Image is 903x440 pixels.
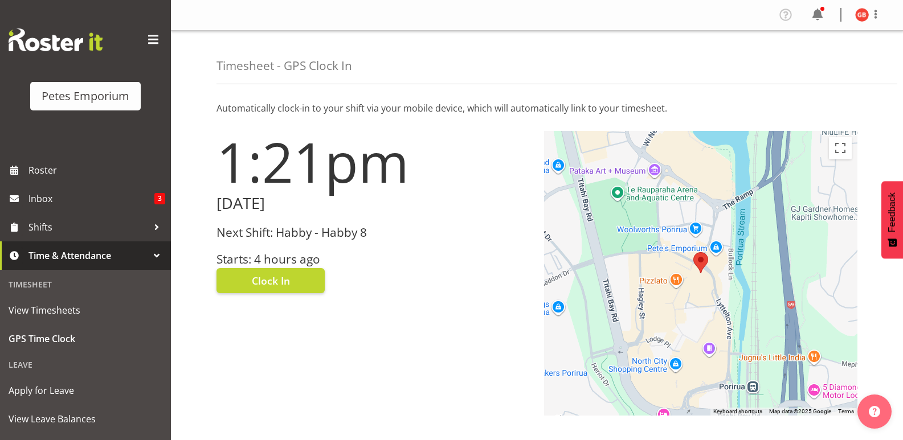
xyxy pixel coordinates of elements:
[838,408,854,414] a: Terms (opens in new tab)
[881,181,903,258] button: Feedback - Show survey
[9,410,162,427] span: View Leave Balances
[713,408,762,416] button: Keyboard shortcuts
[869,406,880,417] img: help-xxl-2.png
[547,401,585,416] a: Open this area in Google Maps (opens a new window)
[28,247,148,264] span: Time & Attendance
[216,268,325,293] button: Clock In
[216,101,857,115] p: Automatically clock-in to your shift via your mobile device, which will automatically link to you...
[216,226,530,239] h3: Next Shift: Habby - Habby 8
[3,273,168,296] div: Timesheet
[3,376,168,405] a: Apply for Leave
[42,88,129,105] div: Petes Emporium
[769,408,831,414] span: Map data ©2025 Google
[3,353,168,376] div: Leave
[216,253,530,266] h3: Starts: 4 hours ago
[3,405,168,433] a: View Leave Balances
[547,401,585,416] img: Google
[3,296,168,324] a: View Timesheets
[154,193,165,204] span: 3
[887,192,897,232] span: Feedback
[3,324,168,353] a: GPS Time Clock
[252,273,290,288] span: Clock In
[829,137,852,159] button: Toggle fullscreen view
[9,382,162,399] span: Apply for Leave
[216,59,352,72] h4: Timesheet - GPS Clock In
[216,195,530,212] h2: [DATE]
[28,162,165,179] span: Roster
[9,330,162,347] span: GPS Time Clock
[216,131,530,192] h1: 1:21pm
[28,219,148,236] span: Shifts
[9,302,162,319] span: View Timesheets
[855,8,869,22] img: gillian-byford11184.jpg
[28,190,154,207] span: Inbox
[9,28,103,51] img: Rosterit website logo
